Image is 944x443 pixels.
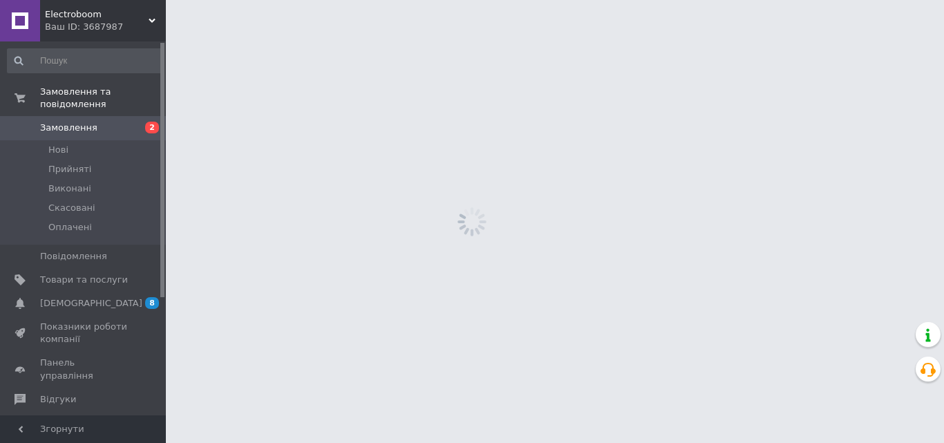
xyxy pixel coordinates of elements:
span: Панель управління [40,357,128,381]
span: 2 [145,122,159,133]
span: Товари та послуги [40,274,128,286]
span: Electroboom [45,8,149,21]
input: Пошук [7,48,163,73]
span: Виконані [48,182,91,195]
span: Показники роботи компанії [40,321,128,346]
span: Скасовані [48,202,95,214]
span: Повідомлення [40,250,107,263]
span: Оплачені [48,221,92,234]
span: Відгуки [40,393,76,406]
span: Прийняті [48,163,91,176]
span: 8 [145,297,159,309]
div: Ваш ID: 3687987 [45,21,166,33]
span: [DEMOGRAPHIC_DATA] [40,297,142,310]
span: Нові [48,144,68,156]
span: Замовлення та повідомлення [40,86,166,111]
span: Замовлення [40,122,97,134]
